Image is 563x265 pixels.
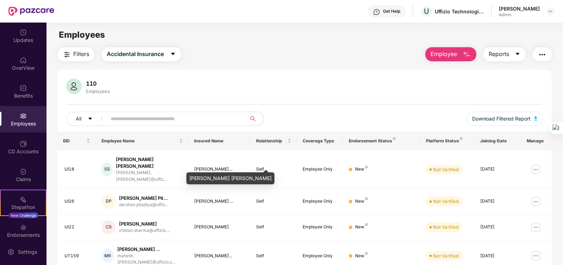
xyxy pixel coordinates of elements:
[57,131,96,150] th: EID
[8,7,54,16] img: New Pazcare Logo
[373,8,380,16] img: svg+xml;base64,PHN2ZyBpZD0iSGVscC0zMngzMiIgeG1sbnM9Imh0dHA6Ly93d3cudzMub3JnLzIwMDAvc3ZnIiB3aWR0aD...
[20,112,27,119] img: svg+xml;base64,PHN2ZyBpZD0iRW1wbG95ZWVzIiB4bWxucz0iaHR0cDovL3d3dy53My5vcmcvMjAwMC9zdmciIHdpZHRoPS...
[349,138,415,144] div: Endorsement Status
[116,156,183,170] div: [PERSON_NAME] [PERSON_NAME]
[116,170,183,183] div: [PERSON_NAME].[PERSON_NAME]@uffiz...
[256,166,291,173] div: Self
[101,138,178,144] span: Employee Name
[383,8,400,14] div: Get Help
[303,198,338,205] div: Employee Only
[57,47,94,61] button: Filters
[431,50,457,58] span: Employee
[365,166,368,168] img: svg+xml;base64,PHN2ZyB4bWxucz0iaHR0cDovL3d3dy53My5vcmcvMjAwMC9zdmciIHdpZHRoPSI4IiBoZWlnaHQ9IjgiIH...
[435,8,484,15] div: Uffizio Technologies Private Limited
[107,50,164,58] span: Accidental Insurance
[365,252,368,255] img: svg+xml;base64,PHN2ZyB4bWxucz0iaHR0cDovL3d3dy53My5vcmcvMjAwMC9zdmciIHdpZHRoPSI4IiBoZWlnaHQ9IjgiIH...
[194,253,245,259] div: [PERSON_NAME]...
[101,47,181,61] button: Accidental Insurancecaret-down
[119,202,168,208] div: darshan.pitadiya@uffiz...
[426,138,469,144] div: Platform Status
[472,115,531,123] span: Download Filtered Report
[20,196,27,203] img: svg+xml;base64,PHN2ZyB4bWxucz0iaHR0cDovL3d3dy53My5vcmcvMjAwMC9zdmciIHdpZHRoPSIyMSIgaGVpZ2h0PSIyMC...
[194,224,245,230] div: [PERSON_NAME]
[66,112,109,126] button: Allcaret-down
[101,220,116,234] div: CS
[64,198,91,205] div: UI26
[85,88,111,94] div: Employees
[59,30,105,40] span: Employees
[521,131,552,150] th: Manage
[20,140,27,147] img: svg+xml;base64,PHN2ZyBpZD0iQ0RfQWNjb3VudHMiIGRhdGEtbmFtZT0iQ0QgQWNjb3VudHMiIHhtbG5zPSJodHRwOi8vd3...
[480,253,515,259] div: [DATE]
[7,248,14,255] img: svg+xml;base64,PHN2ZyBpZD0iU2V0dGluZy0yMHgyMCIgeG1sbnM9Imh0dHA6Ly93d3cudzMub3JnLzIwMDAvc3ZnIiB3aW...
[63,138,85,144] span: EID
[256,198,291,205] div: Self
[194,198,245,205] div: [PERSON_NAME] ...
[119,195,168,202] div: [PERSON_NAME] Pit...
[101,162,112,177] div: SS
[101,195,116,209] div: DP
[425,47,476,61] button: Employee
[188,131,250,150] th: Insured Name
[64,253,91,259] div: UT159
[463,50,471,59] img: svg+xml;base64,PHN2ZyB4bWxucz0iaHR0cDovL3d3dy53My5vcmcvMjAwMC9zdmciIHhtbG5zOnhsaW5rPSJodHRwOi8vd3...
[499,12,540,18] div: Admin
[20,29,27,36] img: svg+xml;base64,PHN2ZyBpZD0iVXBkYXRlZCIgeG1sbnM9Imh0dHA6Ly93d3cudzMub3JnLzIwMDAvc3ZnIiB3aWR0aD0iMj...
[530,250,542,261] img: manageButton
[20,224,27,231] img: svg+xml;base64,PHN2ZyBpZD0iRW5kb3JzZW1lbnRzIiB4bWxucz0iaHR0cDovL3d3dy53My5vcmcvMjAwMC9zdmciIHdpZH...
[499,5,540,12] div: [PERSON_NAME]
[20,168,27,175] img: svg+xml;base64,PHN2ZyBpZD0iQ2xhaW0iIHhtbG5zPSJodHRwOi8vd3d3LnczLm9yZy8yMDAwL3N2ZyIgd2lkdGg9IjIwIi...
[101,249,114,263] div: MR
[8,212,38,218] div: New Challenge
[303,253,338,259] div: Employee Only
[534,116,538,121] img: svg+xml;base64,PHN2ZyB4bWxucz0iaHR0cDovL3d3dy53My5vcmcvMjAwMC9zdmciIHhtbG5zOnhsaW5rPSJodHRwOi8vd3...
[480,166,515,173] div: [DATE]
[16,248,39,255] div: Settings
[480,224,515,230] div: [DATE]
[256,138,286,144] span: Relationship
[530,196,542,207] img: manageButton
[355,166,368,173] div: New
[246,112,264,126] button: search
[303,224,338,230] div: Employee Only
[256,224,291,230] div: Self
[433,198,459,205] div: Not Verified
[433,166,459,173] div: Not Verified
[170,51,176,57] span: caret-down
[63,50,71,59] img: svg+xml;base64,PHN2ZyB4bWxucz0iaHR0cDovL3d3dy53My5vcmcvMjAwMC9zdmciIHdpZHRoPSIyNCIgaGVpZ2h0PSIyNC...
[250,131,297,150] th: Relationship
[20,57,27,64] img: svg+xml;base64,PHN2ZyBpZD0iSG9tZSIgeG1sbnM9Imh0dHA6Ly93d3cudzMub3JnLzIwMDAvc3ZnIiB3aWR0aD0iMjAiIG...
[393,137,396,140] img: svg+xml;base64,PHN2ZyB4bWxucz0iaHR0cDovL3d3dy53My5vcmcvMjAwMC9zdmciIHdpZHRoPSI4IiBoZWlnaHQ9IjgiIH...
[246,116,260,122] span: search
[475,131,521,150] th: Joining Date
[365,197,368,200] img: svg+xml;base64,PHN2ZyB4bWxucz0iaHR0cDovL3d3dy53My5vcmcvMjAwMC9zdmciIHdpZHRoPSI4IiBoZWlnaHQ9IjgiIH...
[96,131,188,150] th: Employee Name
[466,112,543,126] button: Download Filtered Report
[119,221,170,227] div: [PERSON_NAME]
[64,166,91,173] div: UI18
[66,79,82,94] img: svg+xml;base64,PHN2ZyB4bWxucz0iaHR0cDovL3d3dy53My5vcmcvMjAwMC9zdmciIHhtbG5zOnhsaW5rPSJodHRwOi8vd3...
[530,222,542,233] img: manageButton
[538,50,546,59] img: svg+xml;base64,PHN2ZyB4bWxucz0iaHR0cDovL3d3dy53My5vcmcvMjAwMC9zdmciIHdpZHRoPSIyNCIgaGVpZ2h0PSIyNC...
[297,131,344,150] th: Coverage Type
[515,51,520,57] span: caret-down
[117,246,183,253] div: [PERSON_NAME] ...
[194,166,245,173] div: [PERSON_NAME]...
[355,224,368,230] div: New
[547,8,553,14] img: svg+xml;base64,PHN2ZyBpZD0iRHJvcGRvd24tMzJ4MzIiIHhtbG5zPSJodHRwOi8vd3d3LnczLm9yZy8yMDAwL3N2ZyIgd2...
[483,47,526,61] button: Reportscaret-down
[1,204,46,211] div: Stepathon
[76,115,81,123] span: All
[256,253,291,259] div: Self
[433,223,459,230] div: Not Verified
[530,164,542,175] img: manageButton
[355,198,368,205] div: New
[64,224,91,230] div: UI22
[355,253,368,259] div: New
[460,137,463,140] img: svg+xml;base64,PHN2ZyB4bWxucz0iaHR0cDovL3d3dy53My5vcmcvMjAwMC9zdmciIHdpZHRoPSI4IiBoZWlnaHQ9IjgiIH...
[85,80,111,87] div: 110
[303,166,338,173] div: Employee Only
[88,116,93,122] span: caret-down
[433,252,459,259] div: Not Verified
[480,198,515,205] div: [DATE]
